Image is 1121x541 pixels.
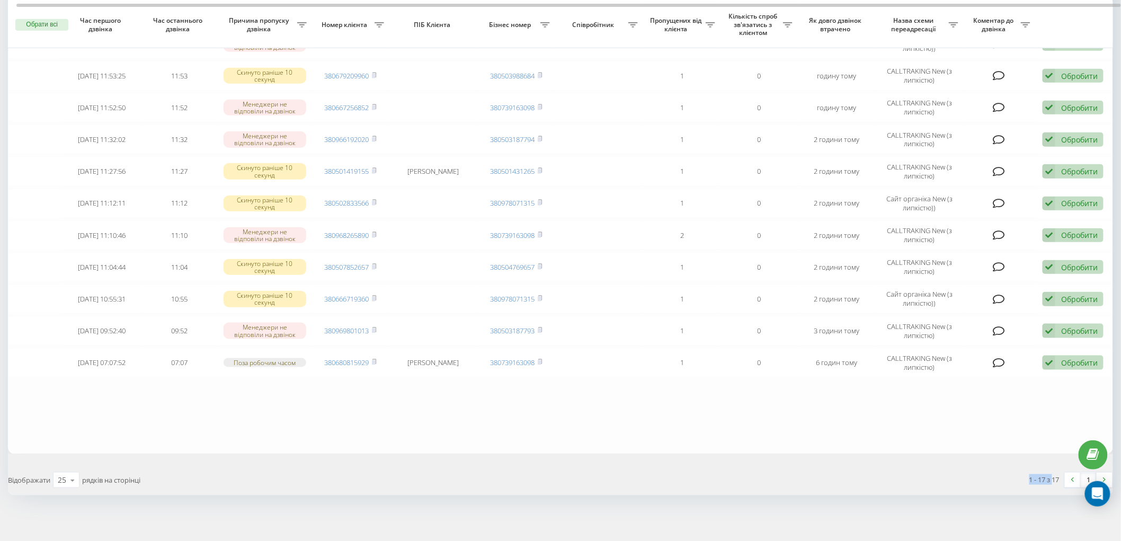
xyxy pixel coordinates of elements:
[643,189,720,218] td: 1
[1061,135,1098,145] div: Обробити
[389,348,478,378] td: [PERSON_NAME]
[720,125,798,154] td: 0
[140,252,218,282] td: 11:04
[1061,230,1098,240] div: Обробити
[1029,474,1060,485] div: 1 - 17 з 17
[491,326,535,335] a: 380503187793
[880,16,949,33] span: Назва схеми переадресації
[223,16,297,33] span: Причина пропуску дзвінка
[491,294,535,304] a: 380978071315
[720,284,798,314] td: 0
[1061,326,1098,336] div: Обробити
[63,189,140,218] td: [DATE] 11:12:11
[798,284,875,314] td: 2 години тому
[224,196,307,211] div: Скинуто раніше 10 секунд
[491,103,535,112] a: 380739163098
[224,131,307,147] div: Менеджери не відповіли на дзвінок
[15,19,68,31] button: Обрати всі
[1061,294,1098,304] div: Обробити
[325,135,369,144] a: 380966192020
[1061,262,1098,272] div: Обробити
[798,125,875,154] td: 2 години тому
[726,12,783,37] span: Кількість спроб зв'язатись з клієнтом
[491,230,535,240] a: 380739163098
[149,16,209,33] span: Час останнього дзвінка
[643,156,720,186] td: 1
[720,61,798,91] td: 0
[875,252,964,282] td: CALLTRAKING New (з липкістю)
[807,16,867,33] span: Як довго дзвінок втрачено
[317,21,375,29] span: Номер клієнта
[798,189,875,218] td: 2 години тому
[648,16,706,33] span: Пропущених від клієнта
[720,93,798,122] td: 0
[491,358,535,367] a: 380739163098
[325,198,369,208] a: 380502833566
[875,284,964,314] td: Сайт органіка New (з липкістю))
[1061,103,1098,113] div: Обробити
[63,220,140,250] td: [DATE] 11:10:46
[643,284,720,314] td: 1
[875,156,964,186] td: CALLTRAKING New (з липкістю)
[325,166,369,176] a: 380501419155
[720,156,798,186] td: 0
[969,16,1021,33] span: Коментар до дзвінка
[325,262,369,272] a: 380507852657
[643,61,720,91] td: 1
[875,348,964,378] td: CALLTRAKING New (з липкістю)
[140,189,218,218] td: 11:12
[643,348,720,378] td: 1
[8,475,50,485] span: Відображати
[224,291,307,307] div: Скинуто раніше 10 секунд
[875,93,964,122] td: CALLTRAKING New (з липкістю)
[798,316,875,345] td: 3 години тому
[224,323,307,339] div: Менеджери не відповіли на дзвінок
[325,103,369,112] a: 380667256852
[325,294,369,304] a: 380666719360
[875,220,964,250] td: CALLTRAKING New (з липкістю)
[325,326,369,335] a: 380969801013
[875,125,964,154] td: CALLTRAKING New (з липкістю)
[1061,166,1098,176] div: Обробити
[82,475,140,485] span: рядків на сторінці
[643,316,720,345] td: 1
[643,125,720,154] td: 1
[491,262,535,272] a: 380504769657
[140,284,218,314] td: 10:55
[720,316,798,345] td: 0
[1085,481,1110,507] div: Open Intercom Messenger
[1061,198,1098,208] div: Обробити
[798,93,875,122] td: годину тому
[491,71,535,81] a: 380503988684
[798,61,875,91] td: годину тому
[63,348,140,378] td: [DATE] 07:07:52
[63,61,140,91] td: [DATE] 11:53:25
[63,316,140,345] td: [DATE] 09:52:40
[720,220,798,250] td: 0
[325,71,369,81] a: 380679209960
[58,475,66,485] div: 25
[643,93,720,122] td: 1
[389,156,478,186] td: [PERSON_NAME]
[875,189,964,218] td: Сайт органіка New (з липкістю))
[560,21,629,29] span: Співробітник
[1081,473,1097,487] a: 1
[398,21,468,29] span: ПІБ Клієнта
[325,230,369,240] a: 380968265890
[224,68,307,84] div: Скинуто раніше 10 секунд
[224,259,307,275] div: Скинуто раніше 10 секунд
[140,316,218,345] td: 09:52
[720,189,798,218] td: 0
[798,220,875,250] td: 2 години тому
[140,220,218,250] td: 11:10
[875,61,964,91] td: CALLTRAKING New (з липкістю)
[63,93,140,122] td: [DATE] 11:52:50
[140,61,218,91] td: 11:53
[140,93,218,122] td: 11:52
[491,166,535,176] a: 380501431265
[1061,71,1098,81] div: Обробити
[491,198,535,208] a: 380978071315
[720,252,798,282] td: 0
[1061,358,1098,368] div: Обробити
[798,348,875,378] td: 6 годин тому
